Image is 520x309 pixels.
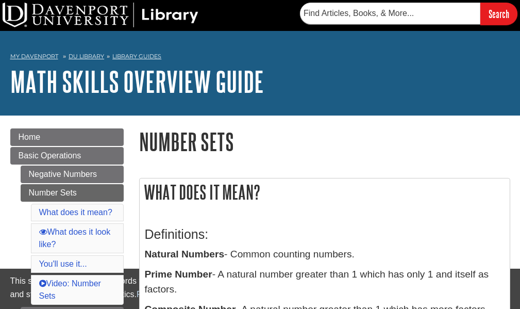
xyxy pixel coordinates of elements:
a: Negative Numbers [21,166,124,183]
a: What does it mean? [39,208,112,217]
a: Math Skills Overview Guide [10,66,264,97]
input: Find Articles, Books, & More... [300,3,480,24]
p: - A natural number greater than 1 which has only 1 and itself as factors. [145,267,505,297]
a: What does it look like? [39,227,111,249]
span: Home [19,133,41,141]
span: Basic Operations [19,151,81,160]
a: DU Library [69,53,104,60]
h3: Definitions: [145,227,505,242]
a: Number Sets [21,184,124,202]
a: Basic Operations [10,147,124,165]
nav: breadcrumb [10,50,510,66]
a: Video: Number Sets [39,279,101,300]
a: You'll use it... [39,259,87,268]
a: My Davenport [10,52,58,61]
input: Search [480,3,517,25]
img: DU Library [3,3,198,27]
b: Prime Number [145,269,212,280]
form: Searches DU Library's articles, books, and more [300,3,517,25]
p: - Common counting numbers. [145,247,505,262]
h2: What does it mean? [140,178,510,206]
a: Library Guides [112,53,161,60]
h1: Number Sets [139,128,510,155]
a: Home [10,128,124,146]
b: Natural Numbers [145,249,225,259]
